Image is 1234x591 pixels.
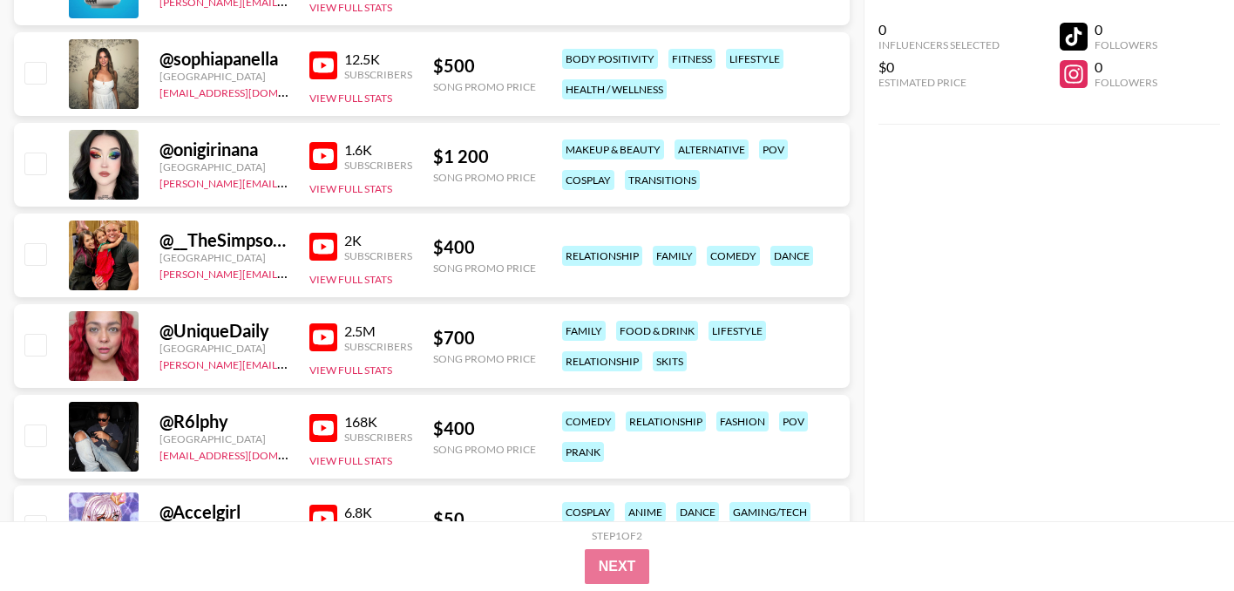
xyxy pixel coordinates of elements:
div: 6.8K [344,504,412,521]
div: Influencers Selected [878,38,1000,51]
div: [GEOGRAPHIC_DATA] [159,432,288,445]
img: YouTube [309,51,337,79]
a: [PERSON_NAME][EMAIL_ADDRESS][DOMAIN_NAME] [159,173,417,190]
div: @ __TheSimpsonFamily__ [159,229,288,251]
img: YouTube [309,142,337,170]
div: Song Promo Price [433,171,536,184]
div: family [562,321,606,341]
div: [GEOGRAPHIC_DATA] [159,342,288,355]
div: anime [625,502,666,522]
a: [EMAIL_ADDRESS][DOMAIN_NAME] [159,445,335,462]
div: transitions [625,170,700,190]
div: Estimated Price [878,76,1000,89]
div: relationship [562,246,642,266]
button: View Full Stats [309,273,392,286]
div: [GEOGRAPHIC_DATA] [159,160,288,173]
div: 0 [1095,58,1157,76]
div: @ Accelgirl [159,501,288,523]
button: View Full Stats [309,182,392,195]
button: View Full Stats [309,92,392,105]
div: family [653,246,696,266]
img: YouTube [309,414,337,442]
div: fashion [716,411,769,431]
div: $ 400 [433,418,536,439]
div: lifestyle [726,49,783,69]
div: Step 1 of 2 [592,529,642,542]
button: View Full Stats [309,363,392,377]
div: Followers [1095,76,1157,89]
div: makeup & beauty [562,139,664,160]
div: Followers [1095,38,1157,51]
button: View Full Stats [309,454,392,467]
div: Song Promo Price [433,80,536,93]
div: fitness [668,49,715,69]
a: [PERSON_NAME][EMAIL_ADDRESS][DOMAIN_NAME] [159,264,417,281]
img: YouTube [309,233,337,261]
div: relationship [626,411,706,431]
div: comedy [707,246,760,266]
div: $ 1 200 [433,146,536,167]
div: [GEOGRAPHIC_DATA] [159,70,288,83]
img: YouTube [309,505,337,533]
div: @ UniqueDaily [159,320,288,342]
div: alternative [675,139,749,160]
div: comedy [562,411,615,431]
div: 0 [1095,21,1157,38]
div: lifestyle [709,321,766,341]
div: Song Promo Price [433,262,536,275]
div: 0 [878,21,1000,38]
div: Song Promo Price [433,352,536,365]
button: View Full Stats [309,1,392,14]
div: $ 50 [433,508,536,530]
div: Song Promo Price [433,443,536,456]
div: skits [653,351,687,371]
div: $0 [878,58,1000,76]
div: $ 400 [433,236,536,258]
div: health / wellness [562,79,667,99]
div: @ onigirinana [159,139,288,160]
div: $ 500 [433,55,536,77]
div: pov [759,139,788,160]
div: food & drink [616,321,698,341]
a: [PERSON_NAME][EMAIL_ADDRESS][DOMAIN_NAME] [159,355,417,371]
div: 12.5K [344,51,412,68]
a: [EMAIL_ADDRESS][DOMAIN_NAME] [159,83,335,99]
button: Next [585,549,650,584]
div: dance [676,502,719,522]
img: YouTube [309,323,337,351]
div: $ 700 [433,327,536,349]
div: @ R6lphy [159,411,288,432]
div: relationship [562,351,642,371]
div: Subscribers [344,431,412,444]
div: Subscribers [344,249,412,262]
div: [GEOGRAPHIC_DATA] [159,251,288,264]
div: Subscribers [344,340,412,353]
div: 1.6K [344,141,412,159]
div: Subscribers [344,159,412,172]
div: @ sophiapanella [159,48,288,70]
div: cosplay [562,502,614,522]
div: cosplay [562,170,614,190]
div: 168K [344,413,412,431]
div: pov [779,411,808,431]
div: 2.5M [344,323,412,340]
div: 2K [344,232,412,249]
iframe: Drift Widget Chat Controller [1147,504,1213,570]
div: Subscribers [344,68,412,81]
div: gaming/tech [729,502,810,522]
div: prank [562,442,604,462]
div: dance [770,246,813,266]
div: body positivity [562,49,658,69]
